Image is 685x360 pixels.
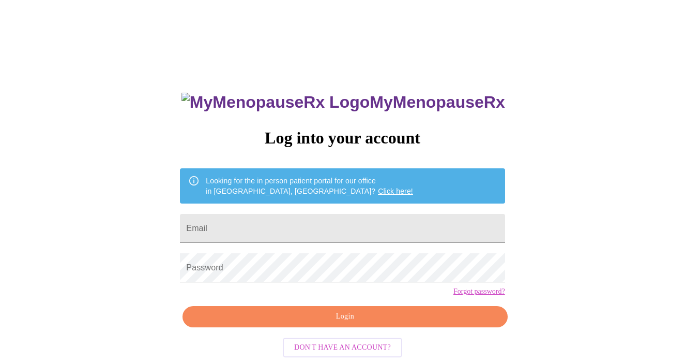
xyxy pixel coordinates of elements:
[194,310,495,323] span: Login
[182,306,507,327] button: Login
[280,342,405,351] a: Don't have an account?
[181,93,505,112] h3: MyMenopauseRx
[453,287,505,296] a: Forgot password?
[378,187,413,195] a: Click here!
[181,93,370,112] img: MyMenopauseRx Logo
[180,128,505,148] h3: Log into your account
[294,341,391,354] span: Don't have an account?
[283,338,402,358] button: Don't have an account?
[206,171,413,200] div: Looking for the in person patient portal for our office in [GEOGRAPHIC_DATA], [GEOGRAPHIC_DATA]?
